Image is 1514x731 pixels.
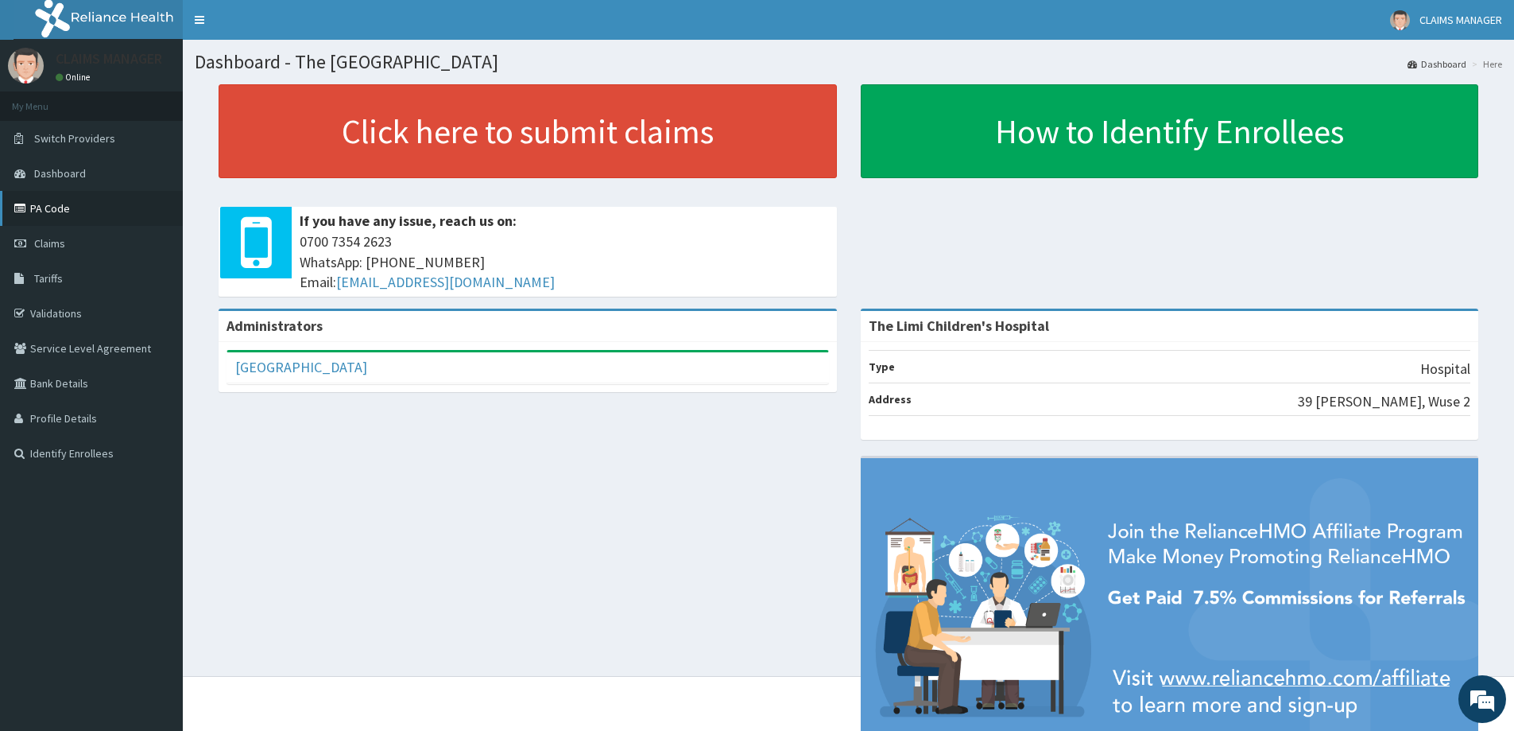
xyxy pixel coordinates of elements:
[300,212,517,230] b: If you have any issue, reach us on:
[8,48,44,84] img: User Image
[1420,359,1470,379] p: Hospital
[869,392,912,406] b: Address
[1390,10,1410,30] img: User Image
[1468,57,1502,71] li: Here
[56,52,162,66] p: CLAIMS MANAGER
[336,273,555,291] a: [EMAIL_ADDRESS][DOMAIN_NAME]
[1419,13,1502,27] span: CLAIMS MANAGER
[869,317,1049,335] strong: The Limi Children's Hospital
[34,131,115,146] span: Switch Providers
[34,271,63,286] span: Tariffs
[235,358,367,376] a: [GEOGRAPHIC_DATA]
[227,317,323,335] b: Administrators
[195,52,1502,72] h1: Dashboard - The [GEOGRAPHIC_DATA]
[34,166,86,181] span: Dashboard
[34,236,65,251] span: Claims
[1408,57,1466,71] a: Dashboard
[56,72,94,83] a: Online
[1298,391,1470,412] p: 39 [PERSON_NAME], Wuse 2
[219,84,837,178] a: Click here to submit claims
[869,360,895,374] b: Type
[300,231,829,293] span: 0700 7354 2623 WhatsApp: [PHONE_NUMBER] Email:
[861,84,1479,178] a: How to Identify Enrollees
